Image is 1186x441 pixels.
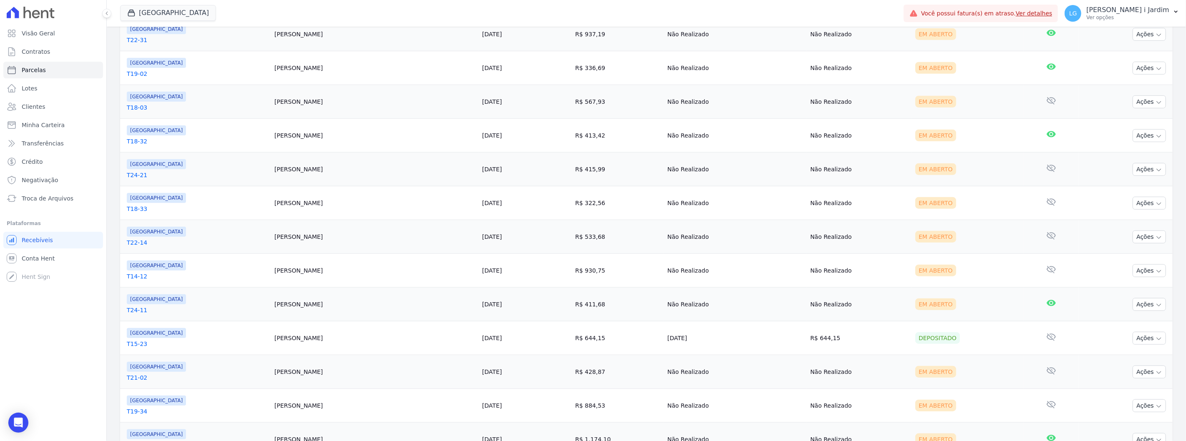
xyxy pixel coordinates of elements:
a: [DATE] [482,132,502,139]
span: Contratos [22,48,50,56]
a: Ver detalhes [1016,10,1053,17]
td: Não Realizado [807,254,912,288]
td: R$ 533,68 [572,220,664,254]
button: Ações [1133,197,1166,210]
button: Ações [1133,28,1166,41]
button: Ações [1133,298,1166,311]
div: Em Aberto [915,298,956,310]
a: Clientes [3,98,103,115]
span: Transferências [22,139,64,148]
td: Não Realizado [807,51,912,85]
td: R$ 884,53 [572,389,664,423]
td: Não Realizado [664,153,807,186]
span: Troca de Arquivos [22,194,73,203]
td: Não Realizado [664,18,807,51]
button: [GEOGRAPHIC_DATA] [120,5,216,21]
a: [DATE] [482,31,502,38]
td: Não Realizado [664,85,807,119]
a: Negativação [3,172,103,188]
span: [GEOGRAPHIC_DATA] [127,58,186,68]
button: LG [PERSON_NAME] i Jardim Ver opções [1058,2,1186,25]
a: Transferências [3,135,103,152]
td: Não Realizado [664,186,807,220]
span: [GEOGRAPHIC_DATA] [127,24,186,34]
a: T22-14 [127,238,268,247]
td: R$ 567,93 [572,85,664,119]
span: Você possui fatura(s) em atraso. [921,9,1053,18]
a: [DATE] [482,368,502,375]
div: Em Aberto [915,130,956,141]
td: [PERSON_NAME] [271,355,479,389]
span: [GEOGRAPHIC_DATA] [127,396,186,406]
td: Não Realizado [664,355,807,389]
td: Não Realizado [807,119,912,153]
td: [PERSON_NAME] [271,18,479,51]
td: [PERSON_NAME] [271,288,479,321]
td: R$ 644,15 [807,321,912,355]
div: Em Aberto [915,231,956,243]
button: Ações [1133,62,1166,75]
span: [GEOGRAPHIC_DATA] [127,261,186,271]
span: [GEOGRAPHIC_DATA] [127,125,186,135]
td: Não Realizado [807,18,912,51]
a: [DATE] [482,267,502,274]
a: T24-21 [127,171,268,179]
a: Visão Geral [3,25,103,42]
a: [DATE] [482,233,502,240]
td: R$ 937,19 [572,18,664,51]
td: Não Realizado [664,51,807,85]
td: Não Realizado [807,389,912,423]
span: Conta Hent [22,254,55,263]
span: [GEOGRAPHIC_DATA] [127,193,186,203]
a: [DATE] [482,166,502,173]
td: R$ 336,69 [572,51,664,85]
td: R$ 413,42 [572,119,664,153]
div: Em Aberto [915,96,956,108]
a: T18-03 [127,103,268,112]
td: R$ 415,99 [572,153,664,186]
p: [PERSON_NAME] i Jardim [1086,6,1169,14]
td: [PERSON_NAME] [271,153,479,186]
td: Não Realizado [664,220,807,254]
a: [DATE] [482,65,502,71]
td: Não Realizado [807,355,912,389]
td: [PERSON_NAME] [271,85,479,119]
button: Ações [1133,231,1166,243]
td: [PERSON_NAME] [271,254,479,288]
button: Ações [1133,264,1166,277]
a: T19-02 [127,70,268,78]
td: Não Realizado [807,153,912,186]
td: [PERSON_NAME] [271,389,479,423]
span: Minha Carteira [22,121,65,129]
a: [DATE] [482,98,502,105]
div: Em Aberto [915,366,956,378]
span: Visão Geral [22,29,55,38]
td: R$ 322,56 [572,186,664,220]
div: Em Aberto [915,28,956,40]
td: Não Realizado [664,119,807,153]
td: [PERSON_NAME] [271,321,479,355]
span: [GEOGRAPHIC_DATA] [127,92,186,102]
div: Em Aberto [915,62,956,74]
a: Troca de Arquivos [3,190,103,207]
a: [DATE] [482,335,502,341]
button: Ações [1133,332,1166,345]
td: Não Realizado [807,186,912,220]
span: [GEOGRAPHIC_DATA] [127,429,186,439]
td: [PERSON_NAME] [271,186,479,220]
td: Não Realizado [664,389,807,423]
span: [GEOGRAPHIC_DATA] [127,294,186,304]
a: Recebíveis [3,232,103,248]
a: T15-23 [127,340,268,348]
span: [GEOGRAPHIC_DATA] [127,362,186,372]
td: R$ 411,68 [572,288,664,321]
td: [PERSON_NAME] [271,119,479,153]
a: T24-11 [127,306,268,314]
a: Crédito [3,153,103,170]
span: Negativação [22,176,58,184]
a: Conta Hent [3,250,103,267]
td: R$ 644,15 [572,321,664,355]
a: [DATE] [482,301,502,308]
td: [DATE] [664,321,807,355]
td: R$ 428,87 [572,355,664,389]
